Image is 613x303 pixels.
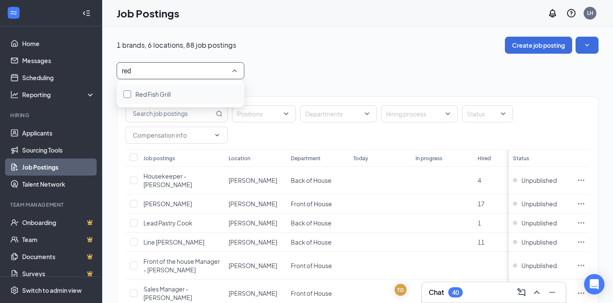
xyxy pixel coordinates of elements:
span: [PERSON_NAME] [143,200,192,208]
a: Applicants [22,124,95,141]
span: Unpublished [521,176,557,185]
td: Back of House [286,214,349,233]
input: Compensation info [133,130,210,140]
span: [PERSON_NAME] [229,289,277,297]
svg: Ellipses [577,261,585,270]
svg: Ellipses [577,176,585,185]
span: [PERSON_NAME] [229,200,277,208]
th: In progress [411,150,473,167]
span: Unpublished [521,219,557,227]
div: LH [587,9,593,17]
div: Red Fish Grill [117,84,244,104]
a: Messages [22,52,95,69]
svg: ComposeMessage [516,287,527,297]
div: 40 [452,289,459,296]
span: Lead Pastry Cook [143,219,192,227]
th: Today [349,150,411,167]
p: 1 brands, 6 locations, 88 job postings [117,40,236,50]
svg: Collapse [82,9,91,17]
div: Team Management [10,201,93,208]
button: ComposeMessage [515,286,528,299]
span: [PERSON_NAME] [229,262,277,269]
span: Front of House [291,262,332,269]
span: Unpublished [521,238,557,246]
h1: Job Postings [117,6,179,20]
button: SmallChevronDown [576,37,599,54]
a: Talent Network [22,176,95,193]
span: Housekeeper - [PERSON_NAME] [143,172,192,188]
span: Back of House [291,176,332,184]
td: Brennan's [224,167,286,194]
td: Brennan's [224,233,286,252]
a: SurveysCrown [22,265,95,282]
a: Sourcing Tools [22,141,95,159]
a: Job Postings [22,159,95,176]
svg: QuestionInfo [566,8,576,18]
div: Open Intercom Messenger [584,274,604,294]
svg: MagnifyingGlass [216,110,223,117]
div: Location [229,155,250,162]
div: Switch to admin view [22,286,82,294]
a: TeamCrown [22,231,95,248]
td: Back of House [286,233,349,252]
span: Line [PERSON_NAME] [143,238,204,246]
td: Brennan's [224,252,286,280]
svg: Settings [10,286,19,294]
th: Hired [473,150,536,167]
svg: Notifications [547,8,558,18]
td: Brennan's [224,214,286,233]
svg: Ellipses [577,199,585,208]
a: Scheduling [22,69,95,86]
div: Hiring [10,112,93,119]
a: OnboardingCrown [22,214,95,231]
span: 4 [478,176,481,184]
td: Brennan's [224,194,286,214]
span: [PERSON_NAME] [229,176,277,184]
svg: Ellipses [577,238,585,246]
span: Front of the house Manager - [PERSON_NAME] [143,257,220,274]
td: Back of House [286,167,349,194]
a: DocumentsCrown [22,248,95,265]
span: [PERSON_NAME] [229,219,277,227]
div: Reporting [22,90,95,99]
span: Front of House [291,289,332,297]
a: Home [22,35,95,52]
span: Back of House [291,238,332,246]
td: Front of House [286,194,349,214]
input: Search job postings [126,106,214,122]
span: Sales Manager - [PERSON_NAME] [143,285,192,301]
th: Status [509,150,573,167]
button: ChevronUp [530,286,544,299]
div: Department [291,155,321,162]
span: Front of House [291,200,332,208]
svg: Minimize [547,287,557,297]
td: Front of House [286,252,349,280]
svg: ChevronUp [532,287,542,297]
span: Unpublished [521,199,557,208]
svg: ChevronDown [214,132,221,139]
span: 1 [478,219,481,227]
div: Job postings [143,155,175,162]
span: Unpublished [521,261,557,270]
span: 17 [478,200,484,208]
span: [PERSON_NAME] [229,238,277,246]
button: Minimize [545,286,559,299]
svg: SmallChevronDown [583,41,591,49]
span: Red Fish Grill [135,90,171,98]
svg: Ellipses [577,289,585,297]
span: 11 [478,238,484,246]
div: TG [397,286,404,294]
svg: Ellipses [577,219,585,227]
svg: Analysis [10,90,19,99]
span: Back of House [291,219,332,227]
svg: WorkstreamLogo [9,9,18,17]
h3: Chat [429,288,444,297]
button: Create job posting [505,37,572,54]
